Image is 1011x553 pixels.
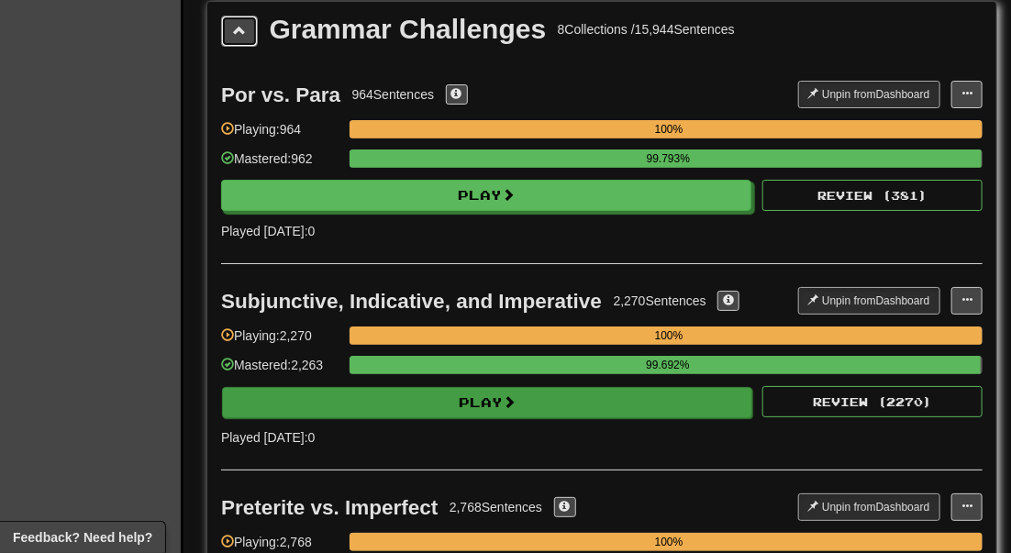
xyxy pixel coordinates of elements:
button: Review (2270) [762,386,983,417]
div: 964 Sentences [352,85,435,104]
div: Playing: 964 [221,120,340,150]
button: Unpin fromDashboard [798,287,940,315]
button: Play [222,387,752,418]
div: 100% [355,326,983,345]
div: 2,270 Sentences [614,292,706,310]
span: Open feedback widget [13,528,152,547]
button: Unpin fromDashboard [798,493,940,521]
button: Play [221,180,751,211]
button: Review (381) [762,180,983,211]
div: 8 Collections / 15,944 Sentences [558,20,735,39]
div: Por vs. Para [221,83,340,106]
div: Mastered: 962 [221,149,340,180]
div: Playing: 2,270 [221,326,340,357]
div: 100% [355,533,983,551]
span: Played [DATE]: 0 [221,224,315,238]
div: Preterite vs. Imperfect [221,496,438,519]
div: 99.692% [355,356,981,374]
div: 2,768 Sentences [450,498,542,516]
div: Mastered: 2,263 [221,356,340,386]
div: 100% [355,120,983,138]
button: Unpin fromDashboard [798,81,940,108]
span: Played [DATE]: 0 [221,430,315,445]
div: 99.793% [355,149,981,168]
div: Grammar Challenges [270,16,547,43]
div: Subjunctive, Indicative, and Imperative [221,290,602,313]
